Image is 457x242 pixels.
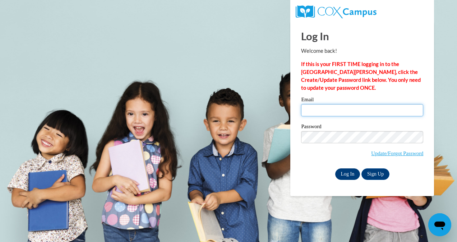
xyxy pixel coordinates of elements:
[301,124,423,131] label: Password
[428,213,451,236] iframe: Button to launch messaging window
[301,61,421,91] strong: If this is your FIRST TIME logging in to the [GEOGRAPHIC_DATA][PERSON_NAME], click the Create/Upd...
[301,97,423,104] label: Email
[335,168,360,180] input: Log In
[301,29,423,43] h1: Log In
[296,5,376,18] img: COX Campus
[301,47,423,55] p: Welcome back!
[361,168,389,180] a: Sign Up
[371,150,423,156] a: Update/Forgot Password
